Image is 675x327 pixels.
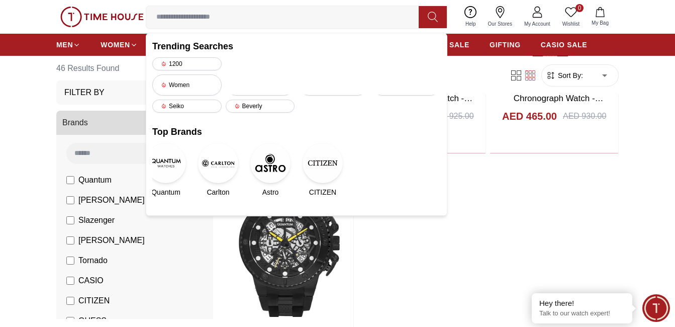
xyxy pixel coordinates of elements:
[226,100,295,113] div: Beverly
[152,74,222,96] div: Women
[461,20,480,28] span: Help
[152,100,222,113] div: Seiko
[62,117,88,129] span: Brands
[502,109,557,123] h4: AED 465.00
[575,4,584,12] span: 0
[66,277,74,285] input: CASIO
[152,125,441,139] h2: Top Brands
[482,4,518,30] a: Our Stores
[56,56,217,80] h6: 46 Results Found
[78,255,108,267] span: Tornado
[541,36,588,54] a: CASIO SALE
[539,309,625,318] p: Talk to our watch expert!
[563,110,606,122] div: AED 930.00
[78,234,145,247] span: [PERSON_NAME]
[146,143,186,183] img: Quantum
[64,87,105,99] h3: Filter By
[152,57,222,70] div: 1200
[520,20,554,28] span: My Account
[152,39,441,53] h2: Trending Searches
[556,70,583,80] span: Sort By:
[101,40,130,50] span: WOMEN
[262,187,279,197] span: Astro
[546,70,583,80] button: Sort By:
[558,20,584,28] span: Wishlist
[66,317,74,325] input: GUESS
[66,176,74,184] input: Quantum
[66,257,74,265] input: Tornado
[303,143,343,183] img: CITIZEN
[151,187,180,197] span: Quantum
[484,20,516,28] span: Our Stores
[56,36,80,54] a: MEN
[309,143,336,197] a: CITIZENCITIZEN
[642,294,670,322] div: Chat Widget
[459,4,482,30] a: Help
[257,143,284,197] a: AstroAstro
[66,216,74,224] input: Slazenger
[152,143,179,197] a: QuantumQuantum
[225,157,353,327] img: Quantum Men's Black Dial Chronograph Watch - HNG535.651
[309,187,336,197] span: CITIZEN
[78,295,110,307] span: CITIZEN
[539,298,625,308] div: Hey there!
[66,297,74,305] input: CITIZEN
[101,36,138,54] a: WOMEN
[541,40,588,50] span: CASIO SALE
[586,5,615,29] button: My Bag
[78,275,104,287] span: CASIO
[250,143,291,183] img: Astro
[56,40,73,50] span: MEN
[490,36,521,54] a: GIFTING
[66,196,74,204] input: [PERSON_NAME]
[78,315,107,327] span: GUESS
[198,143,238,183] img: Carlton
[449,36,469,54] a: SALE
[78,194,145,206] span: [PERSON_NAME]
[506,81,604,116] a: Quantum Men's Blue Dial Chronograph Watch - HNG535.059
[207,187,229,197] span: Carlton
[449,40,469,50] span: SALE
[556,4,586,30] a: 0Wishlist
[205,143,232,197] a: CarltonCarlton
[78,174,112,186] span: Quantum
[56,111,213,135] button: Brands
[430,110,473,122] div: AED 925.00
[66,236,74,244] input: [PERSON_NAME]
[490,40,521,50] span: GIFTING
[60,7,144,28] img: ...
[78,214,115,226] span: Slazenger
[588,19,613,27] span: My Bag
